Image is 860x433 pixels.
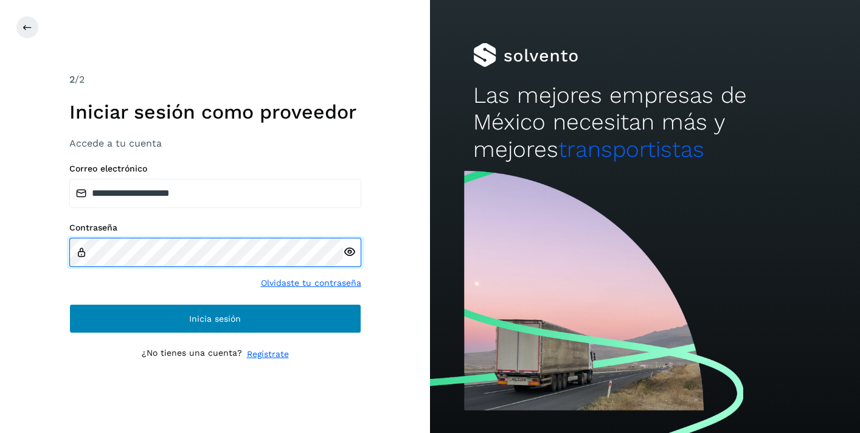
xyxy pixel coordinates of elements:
[247,348,289,361] a: Regístrate
[69,137,361,149] h3: Accede a tu cuenta
[189,314,241,323] span: Inicia sesión
[558,136,704,162] span: transportistas
[69,72,361,87] div: /2
[69,223,361,233] label: Contraseña
[69,100,361,123] h1: Iniciar sesión como proveedor
[69,74,75,85] span: 2
[69,164,361,174] label: Correo electrónico
[261,277,361,289] a: Olvidaste tu contraseña
[69,304,361,333] button: Inicia sesión
[473,82,817,163] h2: Las mejores empresas de México necesitan más y mejores
[142,348,242,361] p: ¿No tienes una cuenta?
